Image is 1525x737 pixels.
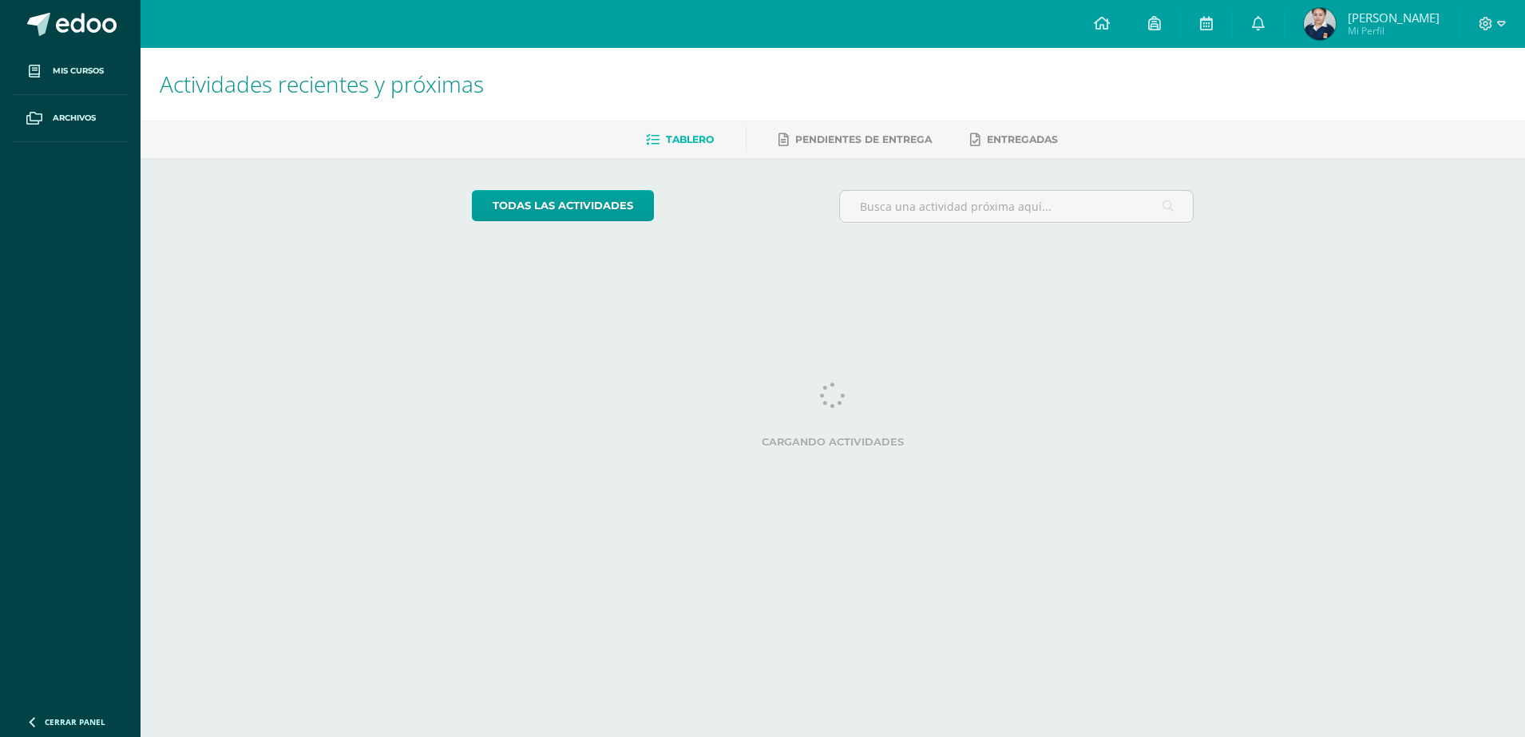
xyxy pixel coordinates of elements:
label: Cargando actividades [472,436,1194,448]
a: Mis cursos [13,48,128,95]
span: Archivos [53,112,96,125]
span: Mis cursos [53,65,104,77]
img: f7df81a86178540b9009ef69fb1440a2.png [1304,8,1336,40]
span: Tablero [666,133,714,145]
span: Entregadas [987,133,1058,145]
span: Cerrar panel [45,716,105,727]
span: Pendientes de entrega [795,133,932,145]
a: todas las Actividades [472,190,654,221]
a: Archivos [13,95,128,142]
a: Tablero [646,127,714,153]
a: Pendientes de entrega [778,127,932,153]
a: Entregadas [970,127,1058,153]
span: Actividades recientes y próximas [160,69,484,99]
input: Busca una actividad próxima aquí... [840,191,1194,222]
span: [PERSON_NAME] [1348,10,1440,26]
span: Mi Perfil [1348,24,1440,38]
